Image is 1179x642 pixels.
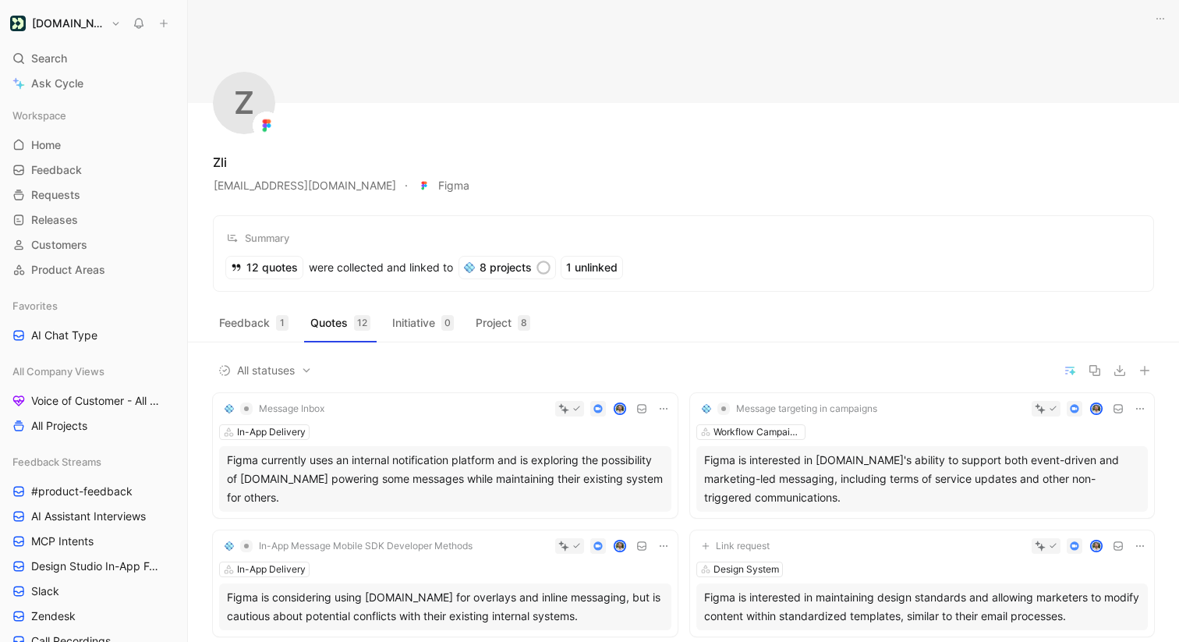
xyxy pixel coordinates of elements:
button: Quotes [304,310,377,335]
div: 1 unlinked [561,257,622,278]
button: Initiative [386,310,460,335]
span: Feedback Streams [12,454,101,470]
span: [EMAIL_ADDRESS][DOMAIN_NAME] [214,176,396,195]
span: Ask Cycle [31,74,83,93]
a: Zendesk [6,605,181,628]
button: logoFigma [416,176,470,196]
span: #product-feedback [31,484,133,499]
span: Workspace [12,108,66,123]
span: AI Chat Type [31,328,97,343]
button: 💠Message Inbox [219,399,330,418]
div: Z [213,72,275,134]
a: Releases [6,208,181,232]
img: 💠 [225,541,234,551]
a: Product Areas [6,258,181,282]
div: Figma is interested in maintaining design standards and allowing marketers to modify content with... [704,588,1141,626]
div: Summary [226,229,289,247]
div: Zli [213,153,227,172]
button: Project [469,310,536,335]
span: Design Studio In-App Feedback [31,559,162,574]
div: Figma is interested in [DOMAIN_NAME]'s ability to support both event-driven and marketing-led mes... [704,451,1141,507]
span: In-App Message Mobile SDK Developer Methods [259,540,473,552]
button: [EMAIL_ADDRESS][DOMAIN_NAME] [213,176,397,196]
button: Customer.io[DOMAIN_NAME] [6,12,125,34]
a: AI Assistant Interviews [6,505,181,528]
img: 💠 [464,262,475,273]
div: 8 [518,315,530,331]
img: Customer.io [10,16,26,31]
img: 💠 [225,404,234,413]
a: Home [6,133,181,157]
div: Favorites [6,294,181,317]
span: Requests [31,187,80,203]
a: Voice of Customer - All Areas [6,389,181,413]
img: avatar [614,403,625,413]
div: Search [6,47,181,70]
span: Slack [31,583,59,599]
button: Link request [696,537,775,555]
img: avatar [1092,541,1102,551]
div: Figma is considering using [DOMAIN_NAME] for overlays and inline messaging, but is cautious about... [227,588,664,626]
span: Figma [416,176,469,195]
button: All statuses [213,360,317,381]
div: 1 [276,315,289,331]
div: Workspace [6,104,181,127]
img: logo [416,178,432,193]
span: Zendesk [31,608,76,624]
div: Workflow Campaigns [713,424,801,440]
div: All Company ViewsVoice of Customer - All AreasAll Projects [6,360,181,438]
span: All Company Views [12,364,104,379]
div: 12 [354,315,370,331]
span: Releases [31,212,78,228]
div: In-App Delivery [237,562,306,577]
span: All statuses [218,361,312,380]
div: 8 projects [459,257,555,278]
span: Feedback [31,162,82,178]
button: 💠Message targeting in campaigns [696,399,883,418]
span: Home [31,137,61,153]
a: Customers [6,233,181,257]
span: Customers [31,237,87,253]
img: 💠 [702,404,711,413]
a: Slack [6,580,181,603]
div: Design System [713,562,779,577]
a: Feedback [6,158,181,182]
span: Link request [716,540,770,552]
div: All Company Views [6,360,181,383]
a: All Projects [6,414,181,438]
img: avatar [614,541,625,551]
img: avatar [1092,403,1102,413]
a: Design Studio In-App Feedback [6,555,181,578]
a: AI Chat Type [6,324,181,347]
div: 0 [441,315,454,331]
div: Feedback Streams [6,450,181,474]
span: Message targeting in campaigns [736,403,877,415]
a: Requests [6,183,181,207]
h1: [DOMAIN_NAME] [32,16,104,30]
span: MCP Intents [31,534,94,549]
span: Favorites [12,298,58,314]
div: In-App Delivery [237,424,306,440]
a: Ask Cycle [6,72,181,95]
span: Search [31,49,67,68]
a: MCP Intents [6,530,181,553]
span: Voice of Customer - All Areas [31,393,161,409]
a: #product-feedback [6,480,181,503]
span: AI Assistant Interviews [31,509,146,524]
span: Message Inbox [259,403,324,415]
button: 💠In-App Message Mobile SDK Developer Methods [219,537,478,555]
span: All Projects [31,418,87,434]
div: 12 quotes [226,257,303,278]
span: Product Areas [31,262,105,278]
img: logo [255,114,278,137]
div: Figma currently uses an internal notification platform and is exploring the possibility of [DOMAI... [227,451,664,507]
div: were collected and linked to [226,257,453,278]
button: Feedback [213,310,295,335]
